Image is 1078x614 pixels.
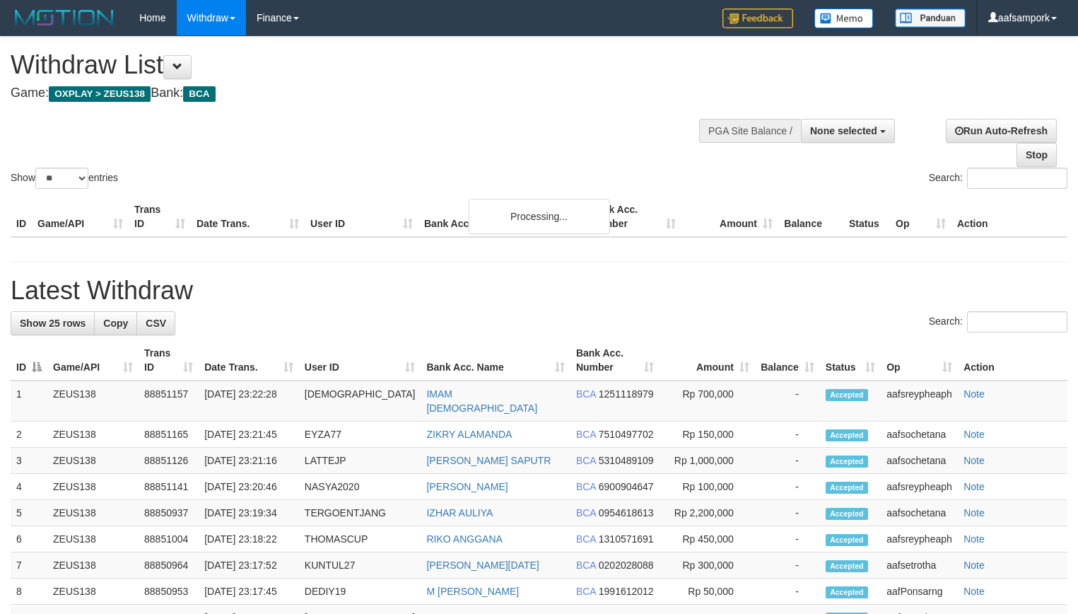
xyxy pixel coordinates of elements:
a: Note [963,507,985,519]
span: Accepted [826,482,868,494]
td: [DATE] 23:17:45 [199,579,299,605]
td: [DATE] 23:21:16 [199,448,299,474]
h4: Game: Bank: [11,86,705,100]
th: Op [890,197,951,237]
th: Trans ID: activate to sort column ascending [139,340,199,381]
span: Accepted [826,560,868,572]
td: aafPonsarng [881,579,958,605]
a: Note [963,455,985,466]
td: 1 [11,381,47,422]
th: Op: activate to sort column ascending [881,340,958,381]
th: Date Trans.: activate to sort column ascending [199,340,299,381]
td: ZEUS138 [47,500,139,526]
span: BCA [576,586,596,597]
td: Rp 450,000 [660,526,755,552]
td: - [755,579,820,605]
th: Date Trans. [191,197,305,237]
span: Copy 5310489109 to clipboard [599,455,654,466]
td: Rp 50,000 [660,579,755,605]
th: Balance [778,197,843,237]
td: [DATE] 23:22:28 [199,381,299,422]
td: aafsreypheaph [881,474,958,500]
td: EYZA77 [299,422,421,448]
td: Rp 150,000 [660,422,755,448]
span: BCA [576,507,596,519]
a: [PERSON_NAME] SAPUTR [426,455,551,466]
span: Copy 1991612012 to clipboard [599,586,654,597]
label: Show entries [11,168,118,189]
span: Copy 0954618613 to clipboard [599,507,654,519]
label: Search: [929,168,1067,189]
td: KUNTUL27 [299,552,421,579]
td: [DATE] 23:17:52 [199,552,299,579]
td: [DATE] 23:21:45 [199,422,299,448]
td: Rp 100,000 [660,474,755,500]
span: Copy 7510497702 to clipboard [599,429,654,440]
h1: Withdraw List [11,51,705,79]
a: Note [963,533,985,545]
td: [DATE] 23:19:34 [199,500,299,526]
td: - [755,448,820,474]
span: Accepted [826,534,868,546]
td: - [755,526,820,552]
td: Rp 1,000,000 [660,448,755,474]
th: Game/API: activate to sort column ascending [47,340,139,381]
th: Action [958,340,1067,381]
a: Stop [1017,143,1057,167]
span: Accepted [826,586,868,598]
img: MOTION_logo.png [11,7,118,28]
span: Accepted [826,456,868,468]
td: aafsetrotha [881,552,958,579]
img: panduan.png [895,8,966,28]
a: Run Auto-Refresh [946,119,1057,143]
th: Bank Acc. Name [418,197,585,237]
td: 3 [11,448,47,474]
a: Show 25 rows [11,311,95,335]
td: - [755,500,820,526]
span: Copy [103,318,128,329]
a: ZIKRY ALAMANDA [426,429,512,440]
label: Search: [929,311,1067,332]
td: aafsreypheaph [881,381,958,422]
a: Copy [94,311,137,335]
td: DEDIY19 [299,579,421,605]
img: Feedback.jpg [722,8,793,28]
td: aafsreypheaph [881,526,958,552]
td: - [755,552,820,579]
th: Bank Acc. Number [585,197,681,237]
td: NASYA2020 [299,474,421,500]
span: BCA [576,533,596,545]
th: User ID [305,197,418,237]
span: BCA [576,429,596,440]
span: BCA [183,86,215,102]
th: Game/API [32,197,129,237]
td: [DEMOGRAPHIC_DATA] [299,381,421,422]
td: - [755,422,820,448]
span: Accepted [826,429,868,441]
a: IZHAR AULIYA [426,507,493,519]
td: 88851126 [139,448,199,474]
td: 8 [11,579,47,605]
td: 88850953 [139,579,199,605]
div: PGA Site Balance / [699,119,801,143]
td: Rp 2,200,000 [660,500,755,526]
h1: Latest Withdraw [11,277,1067,305]
th: ID: activate to sort column descending [11,340,47,381]
td: aafsochetana [881,448,958,474]
th: Status: activate to sort column ascending [820,340,881,381]
span: Copy 6900904647 to clipboard [599,481,654,492]
td: 88851157 [139,381,199,422]
input: Search: [967,168,1067,189]
span: OXPLAY > ZEUS138 [49,86,151,102]
span: None selected [810,125,877,137]
td: Rp 700,000 [660,381,755,422]
span: BCA [576,481,596,492]
td: 2 [11,422,47,448]
span: BCA [576,455,596,466]
td: ZEUS138 [47,448,139,474]
a: [PERSON_NAME][DATE] [426,560,539,571]
a: Note [963,481,985,492]
th: Action [951,197,1067,237]
th: Trans ID [129,197,191,237]
td: [DATE] 23:18:22 [199,526,299,552]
